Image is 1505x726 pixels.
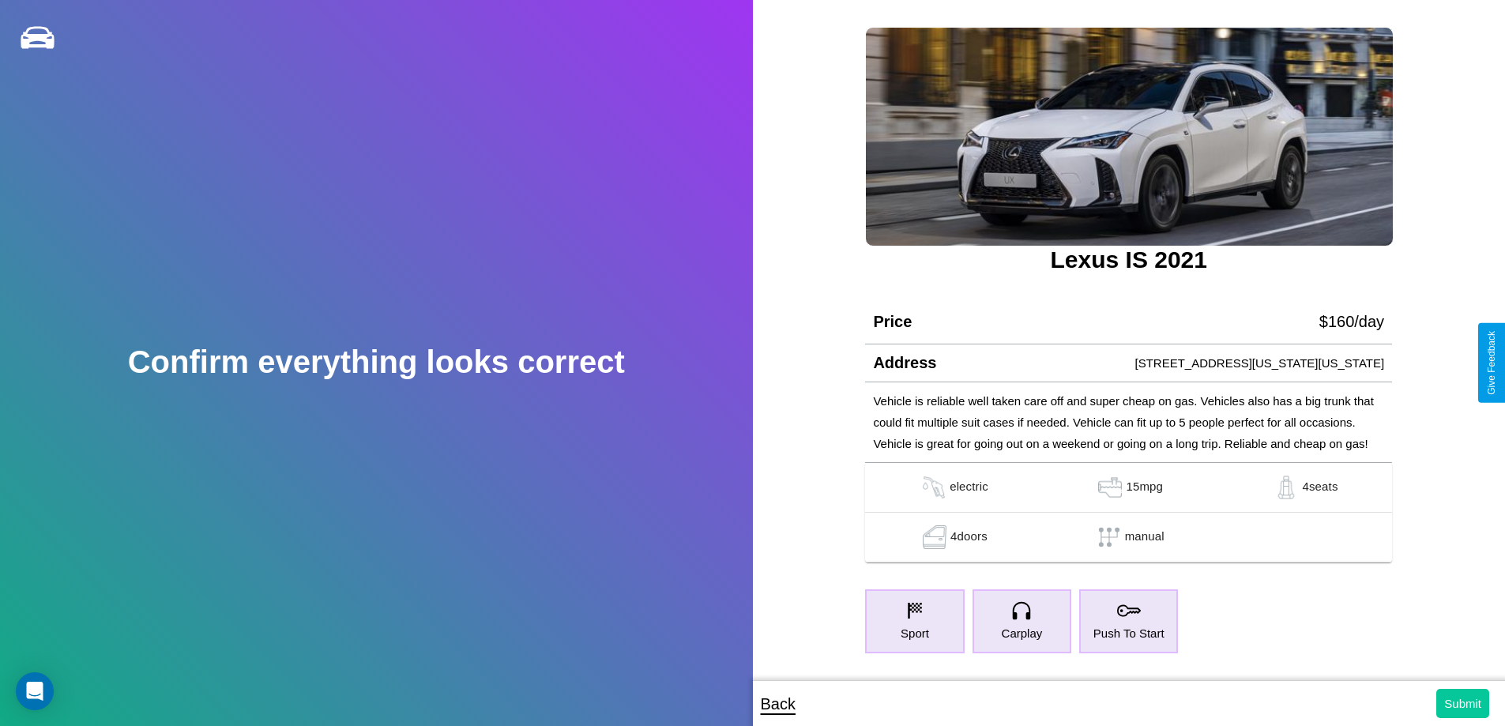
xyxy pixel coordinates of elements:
p: Back [761,690,796,718]
h3: Lexus IS 2021 [865,246,1392,273]
p: 4 doors [950,525,988,549]
div: Give Feedback [1486,331,1497,395]
img: gas [919,525,950,549]
table: simple table [865,463,1392,562]
img: gas [1094,476,1126,499]
p: electric [950,476,988,499]
p: manual [1125,525,1164,549]
h4: Price [873,313,912,331]
img: gas [918,476,950,499]
p: Vehicle is reliable well taken care off and super cheap on gas. Vehicles also has a big trunk tha... [873,390,1384,454]
button: Submit [1436,689,1489,718]
p: [STREET_ADDRESS][US_STATE][US_STATE] [1135,352,1385,374]
img: gas [1270,476,1302,499]
div: Open Intercom Messenger [16,672,54,710]
h4: Address [873,354,936,372]
p: Carplay [1002,623,1043,644]
h2: Confirm everything looks correct [128,344,625,380]
p: 15 mpg [1126,476,1163,499]
p: 4 seats [1302,476,1338,499]
p: $ 160 /day [1319,307,1384,336]
p: Push To Start [1093,623,1164,644]
p: Sport [901,623,929,644]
